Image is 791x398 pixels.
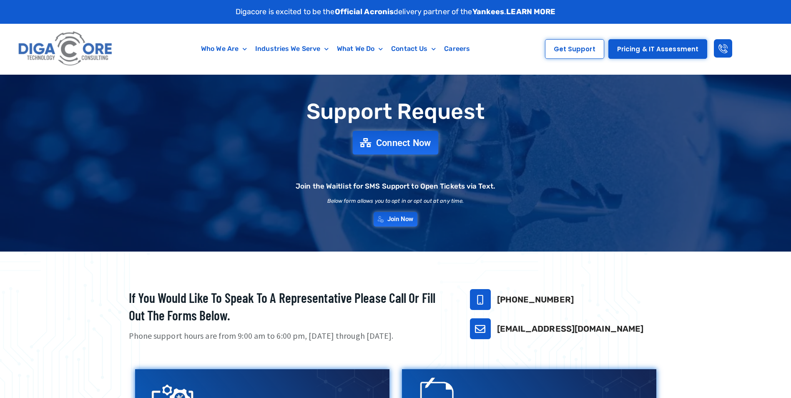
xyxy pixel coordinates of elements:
[197,39,251,58] a: Who We Are
[472,7,505,16] strong: Yankees
[156,39,515,58] nav: Menu
[129,330,449,342] p: Phone support hours are from 9:00 am to 6:00 pm, [DATE] through [DATE].
[617,46,698,52] span: Pricing & IT Assessment
[545,39,604,59] a: Get Support
[108,100,683,123] h1: Support Request
[506,7,555,16] a: LEARN MORE
[251,39,333,58] a: Industries We Serve
[296,183,495,190] h2: Join the Waitlist for SMS Support to Open Tickets via Text.
[335,7,394,16] strong: Official Acronis
[470,289,491,310] a: 732-646-5725
[333,39,387,58] a: What We Do
[129,289,449,324] h2: If you would like to speak to a representative please call or fill out the forms below.
[440,39,474,58] a: Careers
[554,46,595,52] span: Get Support
[374,212,418,227] a: Join Now
[497,324,644,334] a: [EMAIL_ADDRESS][DOMAIN_NAME]
[16,28,116,70] img: Digacore logo 1
[327,198,464,204] h2: Below form allows you to opt in or opt out at any time.
[376,138,431,147] span: Connect Now
[387,216,414,222] span: Join Now
[497,295,574,305] a: [PHONE_NUMBER]
[387,39,440,58] a: Contact Us
[470,318,491,339] a: support@digacore.com
[608,39,707,59] a: Pricing & IT Assessment
[236,6,556,18] p: Digacore is excited to be the delivery partner of the .
[353,131,439,155] a: Connect Now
